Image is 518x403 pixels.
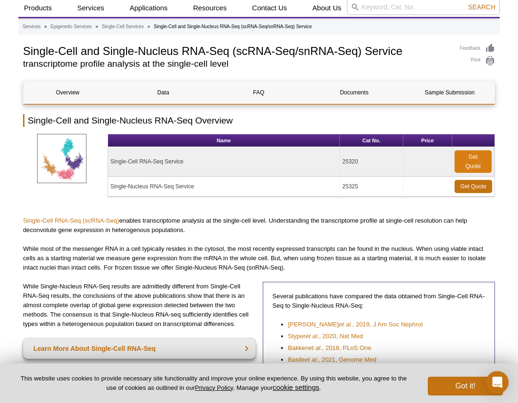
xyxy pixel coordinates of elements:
[468,3,495,11] span: Search
[154,24,312,29] li: Single-Cell and Single-Nucleus RNA-Seq (scRNA-Seq/snRNA-Seq) Service
[23,114,495,127] h2: Single-Cell and Single-Nucleus RNA-Seq Overview
[288,355,377,364] a: Basileet al., 2021, Genome Med
[15,374,412,392] p: This website uses cookies to provide necessary site functionality and improve your online experie...
[460,56,495,66] a: Print
[119,81,207,104] a: Data
[23,338,256,359] a: Learn More About Single-Cell RNA-Seq
[455,150,492,173] a: Get Quote
[465,3,498,11] button: Search
[23,217,119,224] a: Single-Cell RNA-Seq (scRNA-Seq)
[95,24,98,29] li: »
[305,356,318,363] em: et al.
[406,81,494,104] a: Sample Submission
[108,177,340,197] td: Single-Nucleus RNA-Seq Service
[288,332,363,341] a: Slyperet al., 2020, Nat Med
[428,377,503,395] button: Got it!
[23,244,495,272] p: While most of the messenger RNA in a cell typically resides in the cytosol, the most recently exp...
[108,134,340,147] th: Name
[37,134,86,183] img: scRNA-Seq Service
[24,81,112,104] a: Overview
[44,24,47,29] li: »
[23,60,450,68] h2: transcriptome profile analysis at the single-cell level
[455,180,492,193] a: Get Quote
[340,147,403,177] td: 25320
[310,81,399,104] a: Documents
[23,216,495,235] p: enables transcriptome analysis at the single-cell level. Understanding the transcriptome profile ...
[486,371,509,394] div: Open Intercom Messenger
[102,23,143,31] a: Single-Cell Services
[460,43,495,54] a: Feedback
[108,147,340,177] td: Single-Cell RNA-Seq Service
[309,344,322,351] em: et al.
[339,321,353,328] em: et al.
[50,23,92,31] a: Epigenetic Services
[23,282,256,329] p: While Single-Nucleus RNA-Seq results are admittedly different from Single-Cell RNA-Seq results, t...
[23,23,40,31] a: Services
[148,24,150,29] li: »
[195,384,233,391] a: Privacy Policy
[288,320,423,329] a: [PERSON_NAME]et al., 2019, J Am Soc Nephrol
[288,343,371,353] a: Bakkenet al., 2018, PLoS One
[403,134,452,147] th: Price
[340,134,403,147] th: Cat No.
[273,292,486,310] p: Several publications have compared the data obtained from Single-Cell RNA-Seq to Single-Nucleus R...
[23,43,450,57] h1: Single-Cell and Single-Nucleus RNA-Seq (scRNA-Seq/snRNA-Seq) Service
[273,383,319,391] button: cookie settings
[214,81,303,104] a: FAQ
[306,333,319,340] em: et al.
[340,177,403,197] td: 25325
